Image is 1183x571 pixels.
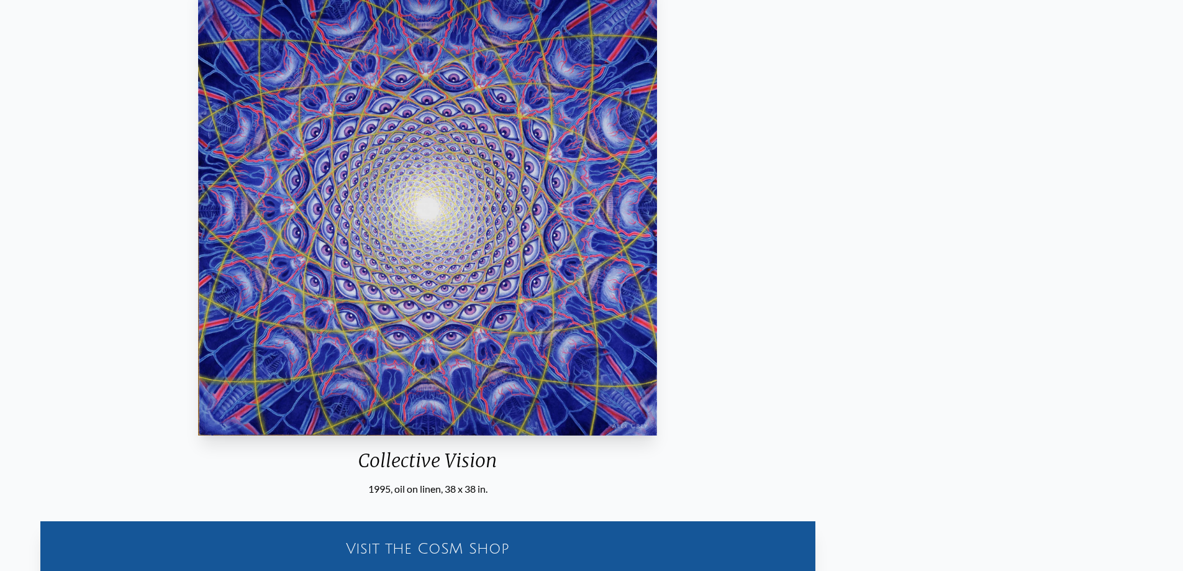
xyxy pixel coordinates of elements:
a: Visit the CoSM Shop [48,529,808,569]
div: 1995, oil on linen, 38 x 38 in. [193,482,663,496]
div: Collective Vision [193,449,663,482]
